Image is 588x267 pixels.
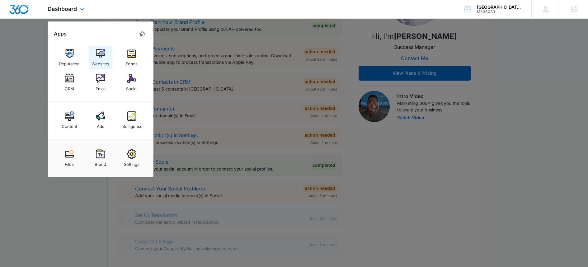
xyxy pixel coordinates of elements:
[126,58,138,66] div: Forms
[48,6,77,12] span: Dashboard
[97,121,104,129] div: Ads
[54,31,67,37] h2: Apps
[62,121,77,129] div: Content
[17,10,31,15] div: v 4.0.25
[59,58,80,66] div: Reputation
[126,83,137,91] div: Social
[137,29,147,39] a: Marketing 360® Dashboard
[65,83,74,91] div: CRM
[16,16,68,21] div: Domain: [DOMAIN_NAME]
[24,37,56,41] div: Domain Overview
[89,108,112,132] a: Ads
[92,58,109,66] div: Websites
[10,16,15,21] img: website_grey.svg
[120,121,143,129] div: Intelligence
[17,36,22,41] img: tab_domain_overview_orange.svg
[58,146,81,170] a: Files
[120,71,143,94] a: Social
[95,159,106,167] div: Brand
[62,36,67,41] img: tab_keywords_by_traffic_grey.svg
[89,146,112,170] a: Brand
[96,83,106,91] div: Email
[89,71,112,94] a: Email
[477,10,522,14] div: account id
[58,71,81,94] a: CRM
[58,108,81,132] a: Content
[120,108,143,132] a: Intelligence
[65,159,74,167] div: Files
[10,10,15,15] img: logo_orange.svg
[120,146,143,170] a: Settings
[89,46,112,69] a: Websites
[58,46,81,69] a: Reputation
[120,46,143,69] a: Forms
[69,37,105,41] div: Keywords by Traffic
[124,159,139,167] div: Settings
[477,5,522,10] div: account name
